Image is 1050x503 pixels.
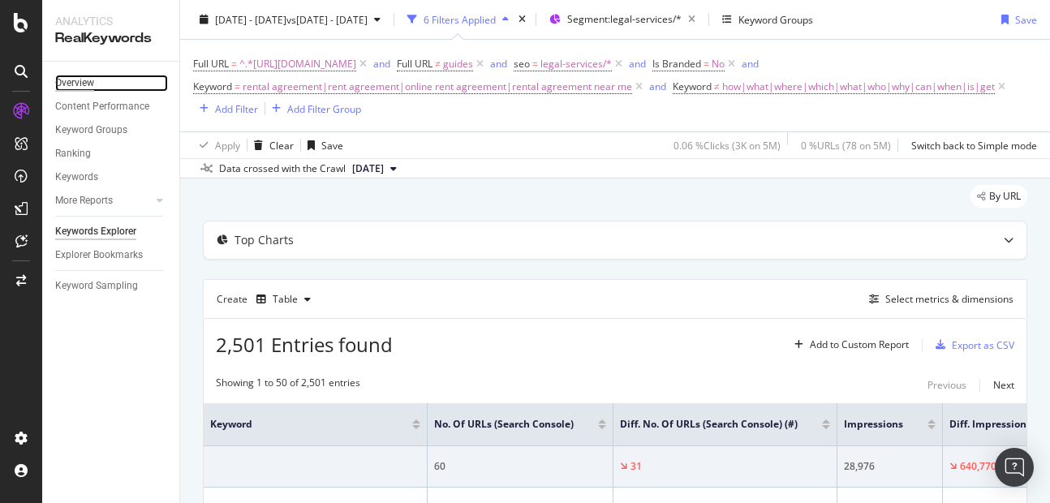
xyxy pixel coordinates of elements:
button: and [649,79,666,94]
a: Keywords [55,169,168,186]
span: seo [514,57,530,71]
a: Keywords Explorer [55,223,168,240]
span: ≠ [714,80,720,93]
div: Previous [927,378,966,392]
span: Diff. No. of URLs (Search Console) (#) [620,417,798,432]
div: and [629,57,646,71]
button: Select metrics & dimensions [863,290,1013,309]
div: Keyword Groups [55,122,127,139]
span: Keyword [193,80,232,93]
div: Save [321,138,343,152]
span: ^.*[URL][DOMAIN_NAME] [239,53,356,75]
a: More Reports [55,192,152,209]
div: Keyword Sampling [55,277,138,294]
div: Next [993,378,1014,392]
div: 640,770 [960,459,996,474]
span: Keyword [673,80,712,93]
span: By URL [989,191,1021,201]
div: More Reports [55,192,113,209]
span: = [704,57,709,71]
button: Switch back to Simple mode [905,132,1037,158]
div: Select metrics & dimensions [885,292,1013,306]
div: times [515,11,529,28]
button: Export as CSV [929,332,1014,358]
button: Add to Custom Report [788,332,909,358]
div: Ranking [55,145,91,162]
span: No [712,53,725,75]
div: Showing 1 to 50 of 2,501 entries [216,376,360,395]
div: Data crossed with the Crawl [219,161,346,176]
div: and [649,80,666,93]
span: rental agreement|rent agreement|online rent agreement|rental agreement near me [243,75,632,98]
button: 6 Filters Applied [401,6,515,32]
button: Segment:legal-services/* [543,6,702,32]
button: Table [250,286,317,312]
span: Keyword [210,417,388,432]
div: Create [217,286,317,312]
span: = [532,57,538,71]
div: RealKeywords [55,29,166,48]
div: Explorer Bookmarks [55,247,143,264]
div: and [373,57,390,71]
a: Overview [55,75,168,92]
span: ≠ [435,57,441,71]
span: guides [443,53,473,75]
div: Export as CSV [952,338,1014,352]
button: [DATE] - [DATE]vs[DATE] - [DATE] [193,6,387,32]
div: 28,976 [844,459,936,474]
div: and [490,57,507,71]
div: Save [1015,12,1037,26]
span: 2,501 Entries found [216,331,393,358]
div: 6 Filters Applied [424,12,496,26]
div: 0 % URLs ( 78 on 5M ) [801,138,891,152]
a: Content Performance [55,98,168,115]
span: Full URL [397,57,432,71]
a: Keyword Sampling [55,277,168,294]
span: Segment: legal-services/* [567,12,682,26]
button: Keyword Groups [716,6,820,32]
span: No. of URLs (Search Console) [434,417,574,432]
button: Clear [247,132,294,158]
button: and [373,56,390,71]
div: Analytics [55,13,166,29]
button: and [629,56,646,71]
div: Switch back to Simple mode [911,138,1037,152]
a: Ranking [55,145,168,162]
div: Add Filter Group [287,101,361,115]
button: Next [993,376,1014,395]
div: Add Filter [215,101,258,115]
div: 0.06 % Clicks ( 3K on 5M ) [673,138,781,152]
div: Keywords Explorer [55,223,136,240]
a: Explorer Bookmarks [55,247,168,264]
span: vs [DATE] - [DATE] [286,12,368,26]
span: [DATE] - [DATE] [215,12,286,26]
div: Keyword Groups [738,12,813,26]
a: Keyword Groups [55,122,168,139]
div: 60 [434,459,606,474]
div: Table [273,294,298,304]
div: Content Performance [55,98,149,115]
div: 31 [630,459,642,474]
button: Add Filter Group [265,99,361,118]
span: 2025 Sep. 1st [352,161,384,176]
button: Save [301,132,343,158]
button: and [742,56,759,71]
div: Keywords [55,169,98,186]
span: legal-services/* [540,53,612,75]
div: Top Charts [235,232,294,248]
span: Diff. Impressions (#) [949,417,1047,432]
button: and [490,56,507,71]
button: [DATE] [346,159,403,178]
button: Apply [193,132,240,158]
button: Add Filter [193,99,258,118]
div: Open Intercom Messenger [995,448,1034,487]
div: legacy label [970,185,1027,208]
span: = [235,80,240,93]
div: Overview [55,75,94,92]
span: Impressions [844,417,903,432]
button: Save [995,6,1037,32]
span: = [231,57,237,71]
div: Clear [269,138,294,152]
button: Previous [927,376,966,395]
span: how|what|where|which|what|who|why|can|when|is|get [722,75,995,98]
